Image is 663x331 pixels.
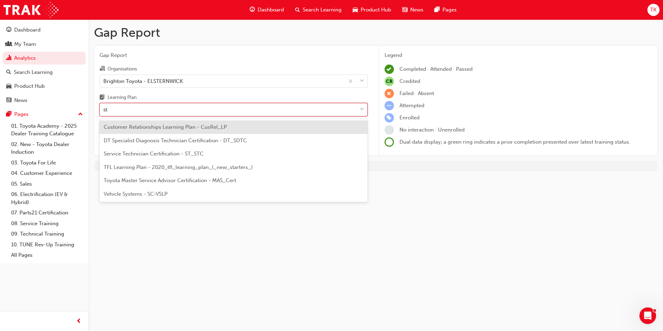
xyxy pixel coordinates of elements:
span: Enrolled [399,114,420,121]
a: guage-iconDashboard [244,3,290,17]
span: learningRecordVerb_FAIL-icon [385,89,394,98]
span: Pages [442,6,457,14]
span: chart-icon [6,55,11,61]
a: My Team [3,38,86,51]
span: news-icon [402,6,407,14]
input: Learning Plan [103,107,108,112]
span: learningRecordVerb_ATTEMPT-icon [385,101,394,110]
a: Analytics [3,52,86,65]
button: Pages [3,108,86,121]
a: Product Hub [3,80,86,93]
a: 07. Parts21 Certification [8,207,86,218]
span: pages-icon [434,6,440,14]
span: TK [650,6,656,14]
a: 01. Toyota Academy - 2025 Dealer Training Catalogue [8,121,86,139]
div: My Team [14,40,36,48]
a: search-iconSearch Learning [290,3,347,17]
span: Vehicle Systems - SC-VSLP [104,191,167,197]
span: car-icon [353,6,358,14]
span: search-icon [295,6,300,14]
a: 10. TUNE Rev-Up Training [8,239,86,250]
span: learningRecordVerb_COMPLETE-icon [385,65,394,74]
a: 08. Service Training [8,218,86,229]
span: learningRecordVerb_ENROLL-icon [385,113,394,122]
span: car-icon [6,83,11,90]
div: News [14,96,27,104]
span: down-icon [360,77,364,86]
a: All Pages [8,250,86,261]
span: DT Specialist Diagnosis Technician Certification - DT_SDTC [104,137,247,144]
span: News [410,6,423,14]
div: Pages [14,110,28,118]
span: guage-icon [250,6,255,14]
a: Search Learning [3,66,86,79]
div: Learning Plan [107,94,137,101]
span: Credited [399,78,420,84]
span: learningRecordVerb_NONE-icon [385,125,394,135]
span: Product Hub [361,6,391,14]
span: Gap Report [100,51,368,59]
span: guage-icon [6,27,11,33]
span: people-icon [6,41,11,48]
a: car-iconProduct Hub [347,3,397,17]
span: search-icon [6,69,11,76]
span: Toyota Master Service Advisor Certification - MAS_Cert [104,177,236,184]
span: null-icon [385,77,394,86]
a: Dashboard [3,24,86,36]
span: Dashboard [258,6,284,14]
div: Dashboard [14,26,41,34]
span: No interaction · Unenrolled [399,127,465,133]
a: 02. New - Toyota Dealer Induction [8,139,86,158]
a: 05. Sales [8,179,86,189]
div: Product Hub [14,82,45,90]
span: Service Technician Certification - ST_STC [104,151,204,157]
div: Search Learning [14,68,53,76]
span: Completed · Attended · Passed [399,66,473,72]
span: learningplan-icon [100,95,105,101]
a: 04. Customer Experience [8,168,86,179]
h1: Gap Report [94,25,657,40]
div: Legend [385,51,652,59]
button: DashboardMy TeamAnalyticsSearch LearningProduct HubNews [3,22,86,108]
a: news-iconNews [397,3,429,17]
span: Failed · Absent [399,90,434,96]
span: Search Learning [303,6,342,14]
a: 03. Toyota For Life [8,158,86,168]
button: TK [647,4,660,16]
span: Dual data display; a green ring indicates a prior completion presented over latest training status. [399,139,630,145]
a: 06. Electrification (EV & Hybrid) [8,189,86,207]
span: news-icon [6,97,11,104]
span: Customer Relationships Learning Plan - CusRel_LP [104,124,227,130]
span: organisation-icon [100,66,105,72]
div: Brighton Toyota - ELSTERNWICK [103,77,183,85]
a: News [3,94,86,107]
img: Trak [3,2,59,18]
a: pages-iconPages [429,3,462,17]
span: up-icon [78,110,83,119]
span: pages-icon [6,111,11,118]
span: prev-icon [76,317,81,326]
span: down-icon [360,105,364,114]
iframe: Intercom live chat [639,307,656,324]
a: 09. Technical Training [8,229,86,239]
span: TFL Learning Plan - 2020_tfl_learning_plan_(_new_starters_) [104,164,253,170]
span: Attempted [399,102,424,109]
div: Organisations [107,66,137,73]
